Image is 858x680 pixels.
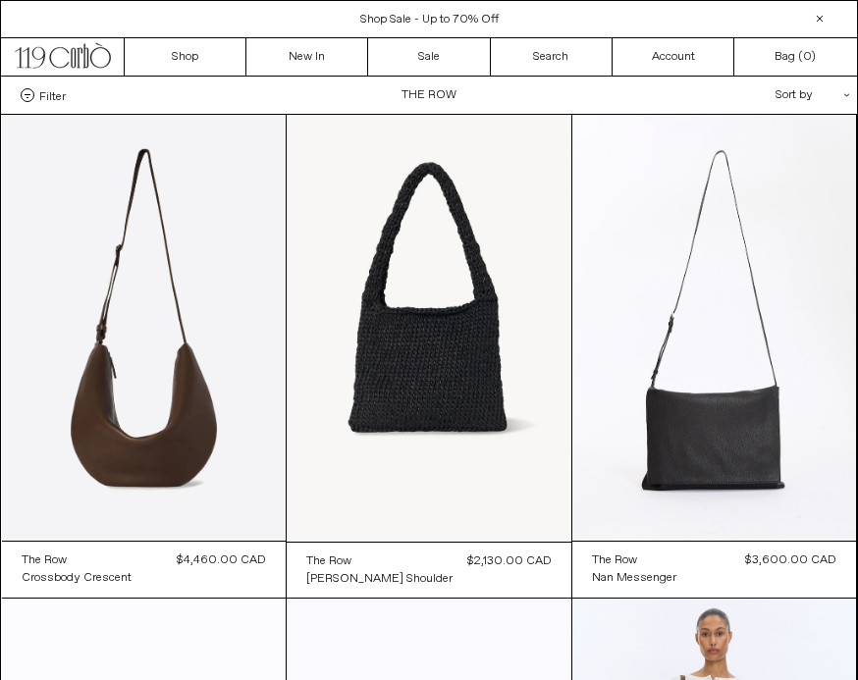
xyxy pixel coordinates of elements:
[360,12,499,27] a: Shop Sale - Up to 70% Off
[592,569,676,587] a: Nan Messenger
[661,77,837,114] div: Sort by
[306,571,453,588] div: [PERSON_NAME] Shoulder
[491,38,613,76] a: Search
[803,49,811,65] span: 0
[572,115,857,541] img: The Row Nan Messenger Bag
[306,570,453,588] a: [PERSON_NAME] Shoulder
[177,551,266,569] div: $4,460.00 CAD
[39,88,66,102] span: Filter
[22,552,67,569] div: The Row
[734,38,856,76] a: Bag ()
[22,551,132,569] a: The Row
[745,551,836,569] div: $3,600.00 CAD
[592,552,637,569] div: The Row
[467,552,552,570] div: $2,130.00 CAD
[22,569,132,587] a: Crossbody Crescent
[306,552,453,570] a: The Row
[2,115,287,541] img: The Row Crossbody Crescent in dark brown
[306,553,351,570] div: The Row
[592,551,676,569] a: The Row
[613,38,734,76] a: Account
[125,38,246,76] a: Shop
[22,570,132,587] div: Crossbody Crescent
[287,115,571,542] img: The Row Didon Shoulder Bag in black
[592,570,676,587] div: Nan Messenger
[803,48,816,66] span: )
[246,38,368,76] a: New In
[368,38,490,76] a: Sale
